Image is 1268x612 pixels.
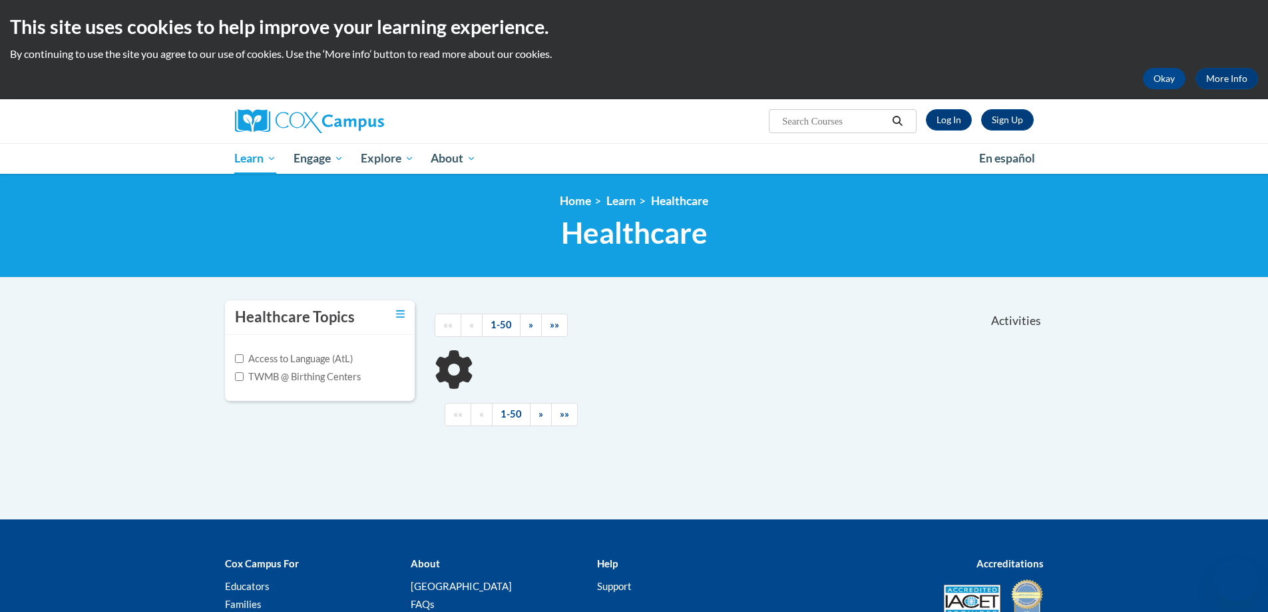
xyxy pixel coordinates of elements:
[226,143,286,174] a: Learn
[411,580,512,592] a: [GEOGRAPHIC_DATA]
[285,143,352,174] a: Engage
[431,151,476,166] span: About
[235,370,361,384] label: TWMB @ Birthing Centers
[215,143,1054,174] div: Main menu
[887,113,907,129] button: Search
[411,598,435,610] a: FAQs
[479,408,484,420] span: «
[492,403,530,426] a: 1-50
[294,151,343,166] span: Engage
[1143,68,1185,89] button: Okay
[235,372,244,381] input: Checkbox for Options
[981,109,1034,131] a: Register
[235,352,353,366] label: Access to Language (AtL)
[560,408,569,420] span: »»
[970,145,1044,172] a: En español
[651,194,708,208] a: Healthcare
[396,307,405,322] a: Toggle collapse
[225,598,262,610] a: Families
[235,109,384,133] img: Cox Campus
[435,314,461,337] a: Begining
[550,319,559,330] span: »»
[461,314,483,337] a: Previous
[10,13,1258,40] h2: This site uses cookies to help improve your learning experience.
[1215,559,1257,601] iframe: Button to launch messaging window
[1195,68,1258,89] a: More Info
[482,314,521,337] a: 1-50
[352,143,423,174] a: Explore
[411,557,440,569] b: About
[528,319,533,330] span: »
[235,307,355,328] h3: Healthcare Topics
[445,403,471,426] a: Begining
[781,113,887,129] input: Search Courses
[979,151,1035,165] span: En español
[443,319,453,330] span: ««
[597,580,632,592] a: Support
[520,314,542,337] a: Next
[551,403,578,426] a: End
[234,151,276,166] span: Learn
[561,215,708,250] span: Healthcare
[225,557,299,569] b: Cox Campus For
[453,408,463,420] span: ««
[530,403,552,426] a: Next
[235,109,488,133] a: Cox Campus
[471,403,493,426] a: Previous
[926,109,972,131] a: Log In
[361,151,414,166] span: Explore
[541,314,568,337] a: End
[976,557,1044,569] b: Accreditations
[538,408,543,420] span: »
[469,319,474,330] span: «
[560,194,591,208] a: Home
[422,143,485,174] a: About
[597,557,618,569] b: Help
[10,47,1258,61] p: By continuing to use the site you agree to our use of cookies. Use the ‘More info’ button to read...
[225,580,270,592] a: Educators
[606,194,636,208] a: Learn
[235,354,244,363] input: Checkbox for Options
[991,314,1041,328] span: Activities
